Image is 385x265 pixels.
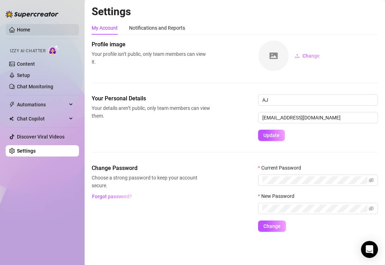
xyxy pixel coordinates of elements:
label: Current Password [258,164,306,172]
img: Chat Copilot [9,116,14,121]
span: Change [263,223,281,229]
span: Automations [17,99,67,110]
button: Change [258,220,286,232]
div: Open Intercom Messenger [361,241,378,258]
div: My Account [92,24,118,32]
a: Content [17,61,35,67]
span: Change [302,53,320,59]
span: upload [295,53,300,58]
a: Setup [17,72,30,78]
a: Chat Monitoring [17,84,53,89]
span: Chat Copilot [17,113,67,124]
input: Enter name [258,94,378,106]
button: Change [289,50,325,61]
a: Settings [17,148,36,154]
img: logo-BBDzfeDw.svg [6,11,59,18]
span: Izzy AI Chatter [10,48,45,54]
span: Choose a strong password to keep your account secure. [92,174,210,189]
h2: Settings [92,5,378,18]
input: Current Password [262,176,367,184]
span: Your details aren’t public, only team members can view them. [92,104,210,120]
div: Notifications and Reports [129,24,185,32]
span: eye-invisible [369,206,374,211]
a: Home [17,27,30,33]
button: Update [258,130,285,141]
img: square-placeholder.png [258,41,289,71]
span: Your Personal Details [92,94,210,103]
label: New Password [258,192,299,200]
input: New Password [262,205,367,212]
span: Profile image [92,40,210,49]
img: AI Chatter [48,45,59,55]
span: Change Password [92,164,210,172]
span: Update [263,132,280,138]
button: Forgot password? [92,191,132,202]
span: eye-invisible [369,178,374,183]
span: thunderbolt [9,102,15,107]
span: Your profile isn’t public, only team members can view it. [92,50,210,66]
a: Discover Viral Videos [17,134,65,140]
span: Forgot password? [92,194,132,199]
input: Enter new email [258,112,378,123]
